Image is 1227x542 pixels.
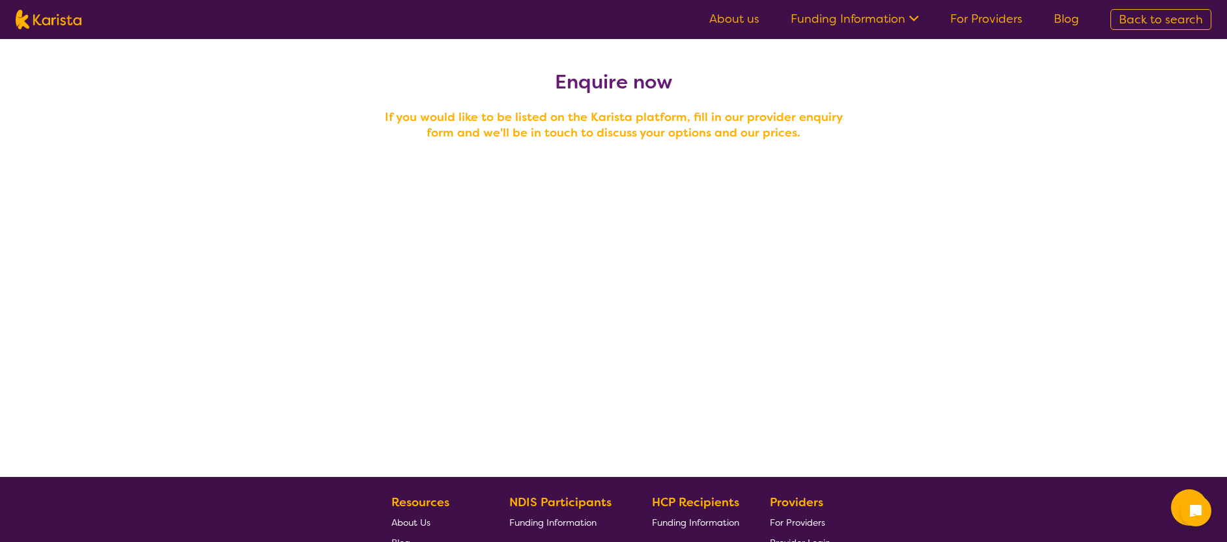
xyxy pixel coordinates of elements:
span: For Providers [770,517,825,528]
b: HCP Recipients [652,495,739,510]
span: Funding Information [652,517,739,528]
img: Karista logo [16,10,81,29]
h4: If you would like to be listed on the Karista platform, fill in our provider enquiry form and we'... [379,109,848,141]
b: Providers [770,495,823,510]
a: About us [709,11,759,27]
a: For Providers [770,512,830,532]
b: Resources [391,495,449,510]
a: Funding Information [791,11,919,27]
span: About Us [391,517,430,528]
b: NDIS Participants [509,495,612,510]
button: Channel Menu [1171,489,1207,526]
span: Funding Information [509,517,597,528]
a: For Providers [950,11,1022,27]
a: About Us [391,512,479,532]
a: Back to search [1110,9,1211,30]
span: Back to search [1119,12,1203,27]
a: Funding Information [509,512,621,532]
a: Funding Information [652,512,739,532]
h2: Enquire now [379,70,848,94]
a: Blog [1054,11,1079,27]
